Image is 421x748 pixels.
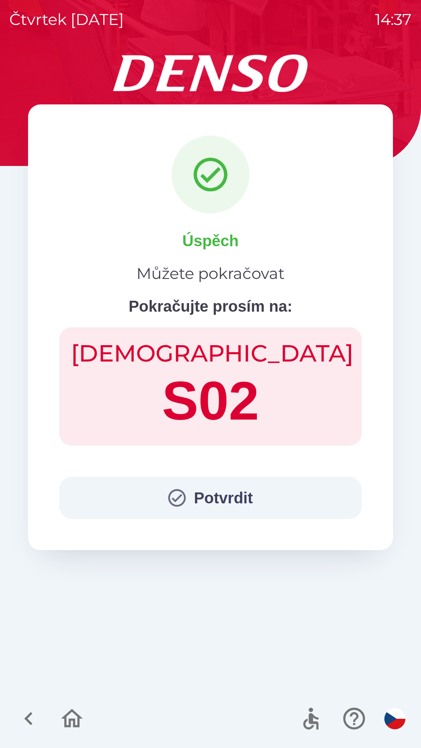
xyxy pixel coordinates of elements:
[375,8,412,31] p: 14:37
[182,229,239,252] p: Úspěch
[384,708,405,729] img: cs flag
[9,8,124,31] p: čtvrtek [DATE]
[28,55,393,92] img: Logo
[129,295,292,318] p: Pokračujte prosím na:
[71,339,350,368] h2: [DEMOGRAPHIC_DATA]
[59,477,362,519] button: Potvrdit
[136,262,285,285] p: Můžete pokračovat
[71,368,350,434] h1: S02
